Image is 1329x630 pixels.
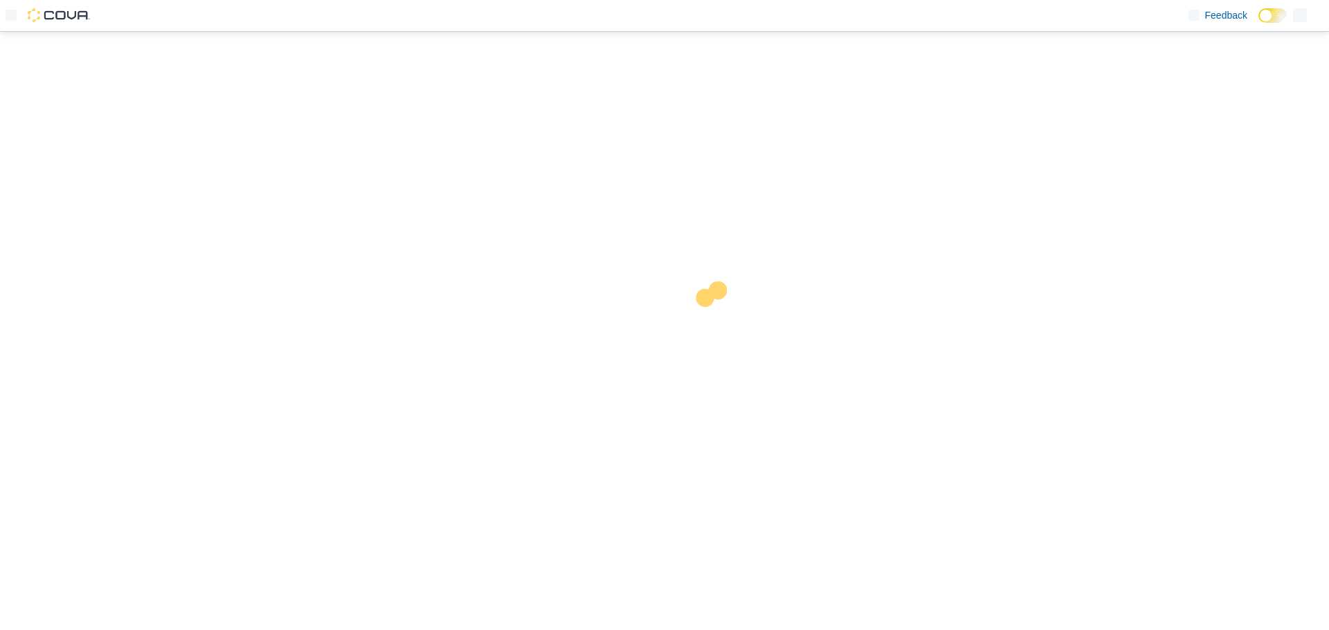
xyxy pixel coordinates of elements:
img: Cova [28,8,90,22]
img: cova-loader [664,271,768,375]
input: Dark Mode [1258,8,1287,23]
span: Dark Mode [1258,23,1259,24]
a: Feedback [1183,1,1253,29]
span: Feedback [1205,8,1247,22]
